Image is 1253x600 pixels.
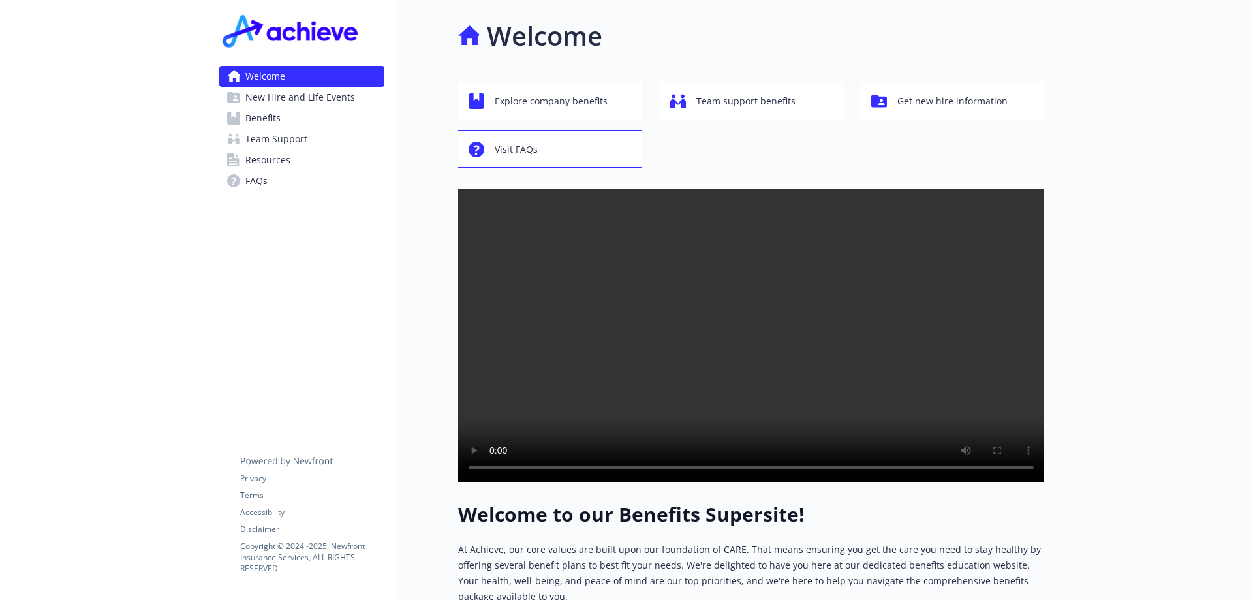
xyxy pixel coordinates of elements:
p: Copyright © 2024 - 2025 , Newfront Insurance Services, ALL RIGHTS RESERVED [240,541,384,574]
span: New Hire and Life Events [245,87,355,108]
span: Visit FAQs [495,137,538,162]
a: Resources [219,150,384,170]
a: Benefits [219,108,384,129]
a: Welcome [219,66,384,87]
span: Explore company benefits [495,89,608,114]
a: Terms [240,490,384,501]
span: Get new hire information [897,89,1008,114]
h1: Welcome to our Benefits Supersite! [458,503,1044,526]
span: Resources [245,150,290,170]
button: Get new hire information [861,82,1044,119]
span: Welcome [245,66,285,87]
span: Benefits [245,108,281,129]
a: New Hire and Life Events [219,87,384,108]
h1: Welcome [487,16,602,55]
span: Team support benefits [696,89,796,114]
a: FAQs [219,170,384,191]
a: Team Support [219,129,384,150]
button: Explore company benefits [458,82,642,119]
button: Visit FAQs [458,130,642,168]
a: Accessibility [240,507,384,518]
span: Team Support [245,129,307,150]
span: FAQs [245,170,268,191]
button: Team support benefits [660,82,843,119]
a: Privacy [240,473,384,484]
a: Disclaimer [240,524,384,535]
